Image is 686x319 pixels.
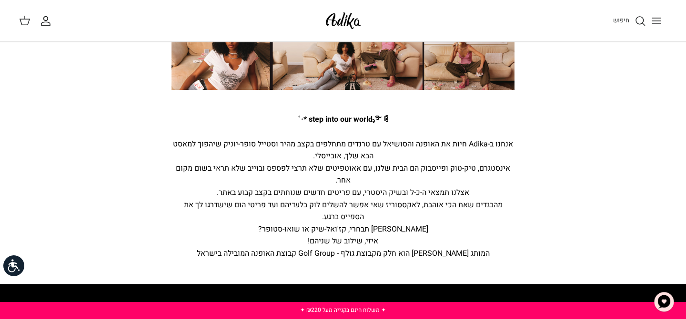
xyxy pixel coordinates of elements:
[646,10,667,31] button: Toggle menu
[613,16,629,25] span: חיפוש
[40,15,55,27] a: החשבון שלי
[298,114,388,125] strong: step into our world ೃ࿐ ༊ *·˚
[323,10,363,32] img: Adika IL
[650,288,678,316] button: צ'אט
[171,248,514,260] div: המותג [PERSON_NAME] הוא חלק מקבוצת גולף - Golf Group קבוצת האופנה המובילה בישראל
[613,15,646,27] a: חיפוש
[300,306,386,314] a: ✦ משלוח חינם בקנייה מעל ₪220 ✦
[171,126,514,248] div: אנחנו ב-Adika חיות את האופנה והסושיאל עם טרנדים מתחלפים בקצב מהיר וסטייל סופר-יוניק שיהפוך למאסט ...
